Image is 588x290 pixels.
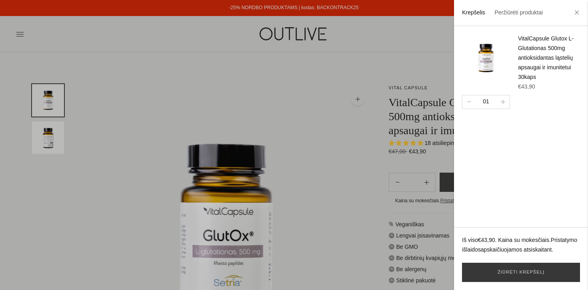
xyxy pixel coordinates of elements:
div: 01 [480,98,492,106]
span: €43,90 [518,83,535,90]
span: €43,90 [478,237,495,243]
a: VitalCapsule Glutox L-Glutationas 500mg antioksidantas ląstelių apsaugai ir imunitetui 30kaps [518,35,574,80]
a: Peržiūrėti produktai [494,9,543,16]
a: Pristatymo išlaidos [462,237,577,253]
p: Iš viso . Kaina su mokesčiais. apskaičiuojamos atsiskaitant. [462,236,580,255]
a: Žiūrėti krepšelį [462,263,580,282]
a: Krepšelis [462,9,485,16]
img: VitalCapsule-Glutox-glutationas-outlive_200x.png [462,34,510,82]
